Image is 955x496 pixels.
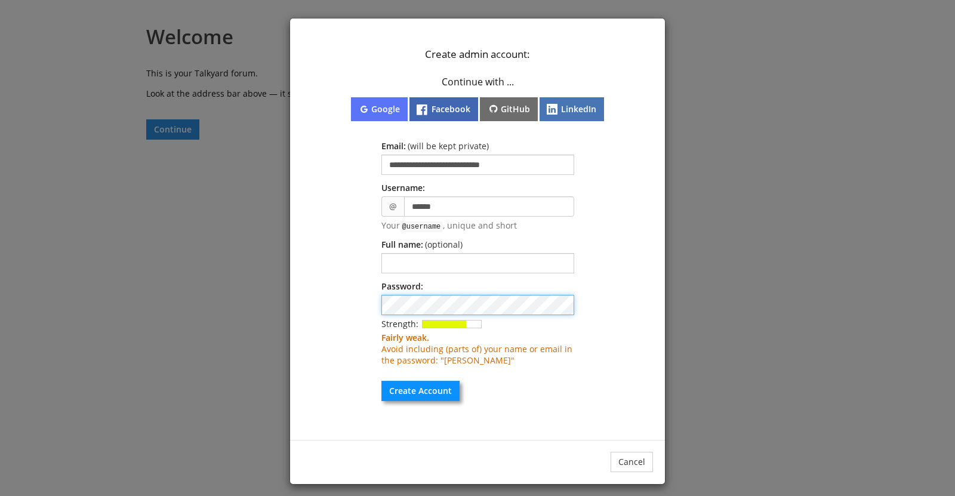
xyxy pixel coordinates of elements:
label: Full name: [381,239,463,250]
label: Email: [381,140,489,152]
span: Your , unique and short [381,220,517,231]
label: Username: [381,182,425,193]
div: Avoid including (parts of) your name or email in the password: "[PERSON_NAME]" [381,343,574,366]
button: Google [351,97,408,121]
span: ( will be kept private ) [408,140,489,152]
p: Continue with ... [388,76,567,88]
p: Create admin account: [305,48,650,61]
span: @ [381,196,404,217]
img: flogo-HexRBG-Wht-58.png [417,104,427,115]
span: (optional) [425,239,463,250]
b: Fairly weak. [381,332,429,343]
button: GitHub [480,97,538,121]
code: @username [400,221,443,232]
button: Cancel [611,452,653,472]
label: Password: [381,281,423,292]
button: Facebook [409,97,478,121]
span: Strength: [381,318,482,329]
button: Create Account [381,381,460,401]
button: LinkedIn [540,97,604,121]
